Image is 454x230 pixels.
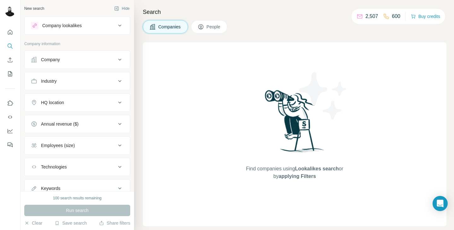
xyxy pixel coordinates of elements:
[392,13,400,20] p: 600
[262,88,328,159] img: Surfe Illustration - Woman searching with binoculars
[25,95,130,110] button: HQ location
[5,6,15,16] img: Avatar
[5,40,15,52] button: Search
[5,139,15,150] button: Feedback
[41,99,64,106] div: HQ location
[25,181,130,196] button: Keywords
[365,13,378,20] p: 2,507
[5,27,15,38] button: Quick start
[279,174,316,179] span: applying Filters
[55,220,87,226] button: Save search
[411,12,440,21] button: Buy credits
[24,6,44,11] div: New search
[295,68,352,124] img: Surfe Illustration - Stars
[158,24,181,30] span: Companies
[41,164,67,170] div: Technologies
[143,8,446,16] h4: Search
[25,159,130,174] button: Technologies
[25,138,130,153] button: Employees (size)
[41,78,57,84] div: Industry
[295,166,339,171] span: Lookalikes search
[110,4,134,13] button: Hide
[207,24,221,30] span: People
[25,74,130,89] button: Industry
[25,18,130,33] button: Company lookalikes
[25,116,130,132] button: Annual revenue ($)
[244,165,345,180] span: Find companies using or by
[42,22,82,29] div: Company lookalikes
[5,111,15,123] button: Use Surfe API
[41,121,79,127] div: Annual revenue ($)
[41,142,75,149] div: Employees (size)
[41,185,60,192] div: Keywords
[5,54,15,66] button: Enrich CSV
[5,125,15,137] button: Dashboard
[24,220,42,226] button: Clear
[41,56,60,63] div: Company
[24,41,130,47] p: Company information
[5,68,15,80] button: My lists
[5,97,15,109] button: Use Surfe on LinkedIn
[433,196,448,211] div: Open Intercom Messenger
[53,195,102,201] div: 100 search results remaining
[25,52,130,67] button: Company
[99,220,130,226] button: Share filters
